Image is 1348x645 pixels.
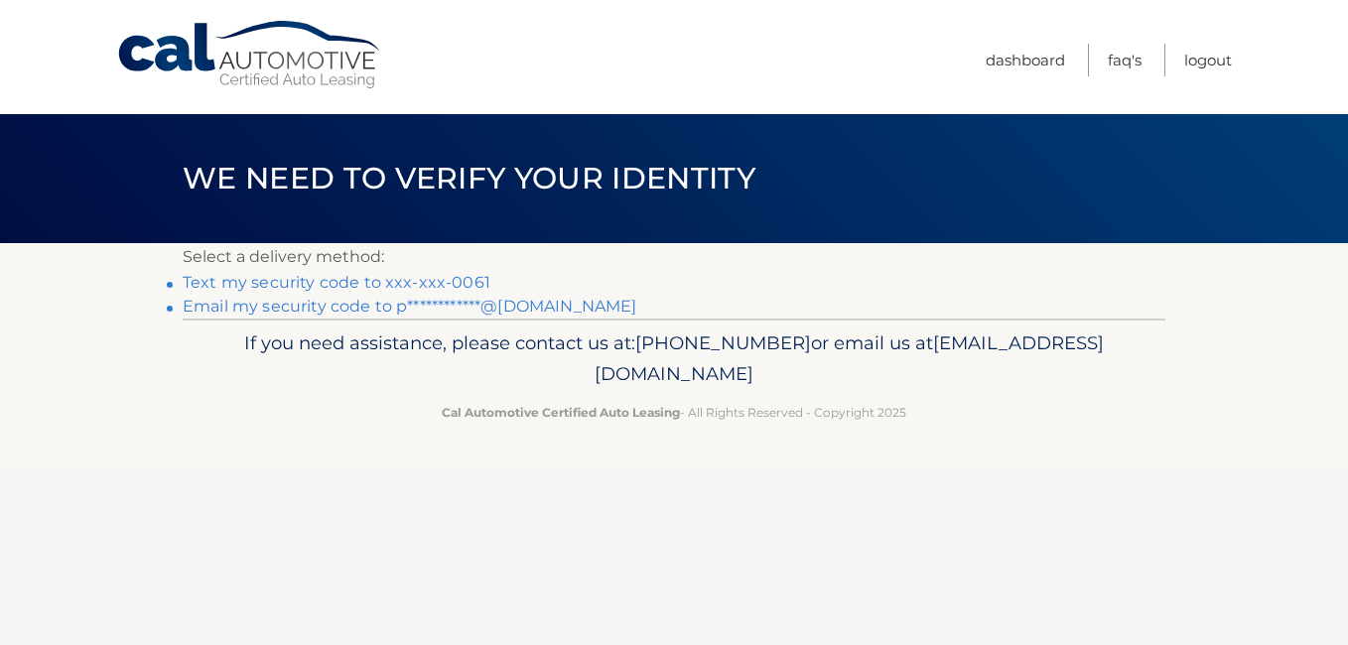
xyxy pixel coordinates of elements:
span: [PHONE_NUMBER] [635,331,811,354]
span: We need to verify your identity [183,160,755,196]
strong: Cal Automotive Certified Auto Leasing [442,405,680,420]
p: - All Rights Reserved - Copyright 2025 [196,402,1152,423]
a: Cal Automotive [116,20,384,90]
p: Select a delivery method: [183,243,1165,271]
a: FAQ's [1108,44,1142,76]
a: Text my security code to xxx-xxx-0061 [183,273,490,292]
p: If you need assistance, please contact us at: or email us at [196,327,1152,391]
a: Logout [1184,44,1232,76]
a: Dashboard [986,44,1065,76]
